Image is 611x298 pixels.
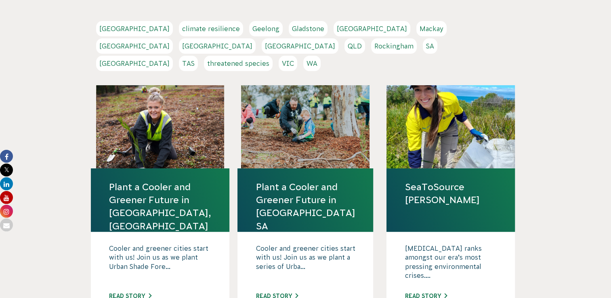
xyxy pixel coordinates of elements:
a: SeaToSource [PERSON_NAME] [405,180,497,206]
a: Rockingham [371,38,417,54]
a: threatened species [204,56,273,71]
a: WA [303,56,321,71]
a: Plant a Cooler and Greener Future in [GEOGRAPHIC_DATA] SA [256,180,355,233]
a: Plant a Cooler and Greener Future in [GEOGRAPHIC_DATA], [GEOGRAPHIC_DATA] [109,180,211,233]
a: QLD [344,38,365,54]
a: [GEOGRAPHIC_DATA] [96,21,173,36]
a: [GEOGRAPHIC_DATA] [262,38,338,54]
a: Gladstone [289,21,328,36]
a: TAS [179,56,198,71]
a: VIC [279,56,297,71]
p: [MEDICAL_DATA] ranks amongst our era’s most pressing environmental crises.... [405,244,497,284]
a: [GEOGRAPHIC_DATA] [96,38,173,54]
p: Cooler and greener cities start with us! Join us as we plant a series of Urba... [256,244,355,284]
a: [GEOGRAPHIC_DATA] [96,56,173,71]
a: Mackay [416,21,447,36]
a: climate resilience [179,21,243,36]
a: Geelong [249,21,283,36]
a: [GEOGRAPHIC_DATA] [179,38,256,54]
a: SA [423,38,437,54]
p: Cooler and greener cities start with us! Join us as we plant Urban Shade Fore... [109,244,211,284]
a: [GEOGRAPHIC_DATA] [334,21,410,36]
